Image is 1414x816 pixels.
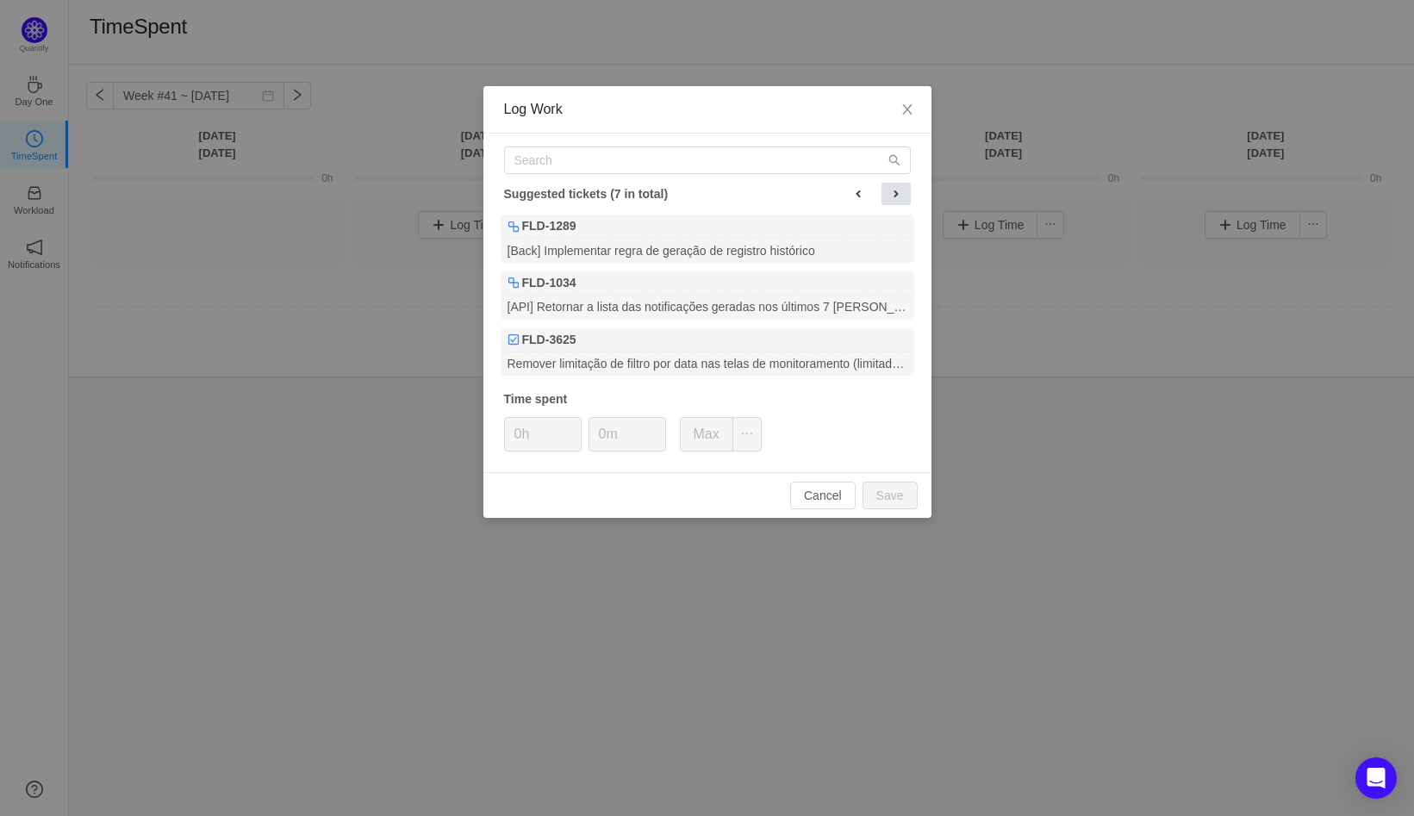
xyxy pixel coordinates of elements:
[504,390,911,408] div: Time spent
[504,100,911,119] div: Log Work
[732,417,762,452] button: icon: ellipsis
[522,274,576,292] b: FLD-1034
[504,183,911,205] div: Suggested tickets (7 in total)
[863,482,918,509] button: Save
[504,146,911,174] input: Search
[1355,757,1397,799] div: Open Intercom Messenger
[501,296,914,319] div: [API] Retornar a lista das notificações geradas nos últimos 7 [PERSON_NAME]
[900,103,914,116] i: icon: close
[883,86,931,134] button: Close
[508,221,520,233] img: 10316
[501,352,914,376] div: Remover limitação de filtro por data nas telas de monitoramento (limitado atualmente em 30 [PERSO...
[790,482,856,509] button: Cancel
[522,217,576,235] b: FLD-1289
[680,417,733,452] button: Max
[508,277,520,289] img: 10316
[501,239,914,262] div: [Back] Implementar regra de geração de registro histórico
[522,331,576,349] b: FLD-3625
[508,333,520,346] img: 10318
[888,154,900,166] i: icon: search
